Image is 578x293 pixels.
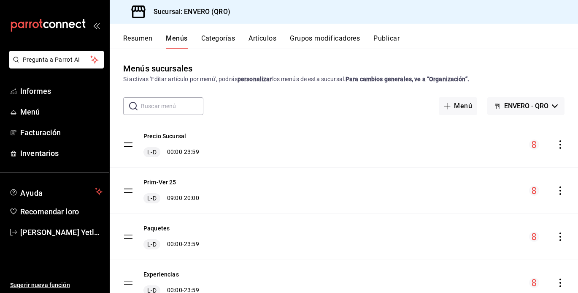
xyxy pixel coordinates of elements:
[556,279,564,287] button: actions
[123,232,133,242] button: drag
[141,98,203,115] input: Buscar menú
[146,194,158,203] span: L-D
[20,149,59,158] font: Inventarios
[272,76,346,82] font: los menús de esta sucursal.
[504,102,548,110] font: ENVERO - QRO
[10,282,70,288] font: Sugerir nueva función
[201,34,235,42] font: Categorías
[123,76,238,82] font: Si activas 'Editar artículo por menú', podrás
[556,233,564,241] button: actions
[146,240,158,249] span: L-D
[20,228,174,237] font: [PERSON_NAME] Yetlonezi [PERSON_NAME]
[154,8,230,16] font: Sucursal: ENVERO (QRO)
[487,97,564,115] button: ENVERO - QRO
[248,34,276,42] font: Artículos
[23,56,80,63] font: Pregunta a Parrot AI
[9,51,104,68] button: Pregunta a Parrot AI
[123,63,192,74] font: Menús sucursales
[290,34,360,42] font: Grupos modificadores
[556,186,564,195] button: actions
[123,34,578,49] div: pestañas de navegación
[143,270,179,279] button: Experiencias
[123,186,133,196] button: drag
[346,76,469,82] font: Para cambios generales, ve a “Organización”.
[123,140,133,150] button: drag
[143,132,186,140] button: Precio Sucursal
[146,148,158,156] span: L-D
[20,87,51,96] font: Informes
[6,61,104,70] a: Pregunta a Parrot AI
[238,76,272,82] font: personalizar
[143,224,170,233] button: Paquetes
[143,239,199,249] div: 00:00 - 23:59
[20,107,40,116] font: Menú
[439,97,477,115] button: Menú
[123,278,133,288] button: drag
[373,34,400,42] font: Publicar
[454,102,472,110] font: Menú
[93,22,100,29] button: abrir_cajón_menú
[20,128,61,137] font: Facturación
[166,34,187,42] font: Menús
[123,34,152,42] font: Resumen
[20,189,43,197] font: Ayuda
[143,147,199,157] div: 00:00 - 23:59
[143,193,199,203] div: 09:00 - 20:00
[556,140,564,149] button: actions
[143,178,176,186] button: Prim-Ver 25
[20,207,79,216] font: Recomendar loro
